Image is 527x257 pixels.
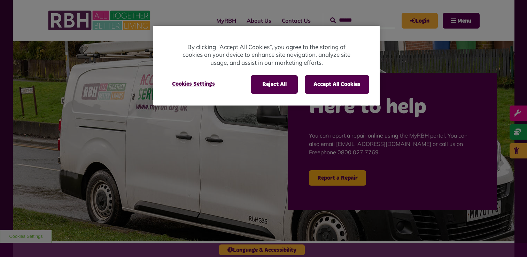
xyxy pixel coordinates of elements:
p: By clicking “Accept All Cookies”, you agree to the storing of cookies on your device to enhance s... [181,43,352,67]
button: Reject All [251,75,298,93]
button: Cookies Settings [164,75,223,93]
div: Privacy [153,26,380,106]
button: Accept All Cookies [305,75,369,93]
div: Cookie banner [153,26,380,106]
